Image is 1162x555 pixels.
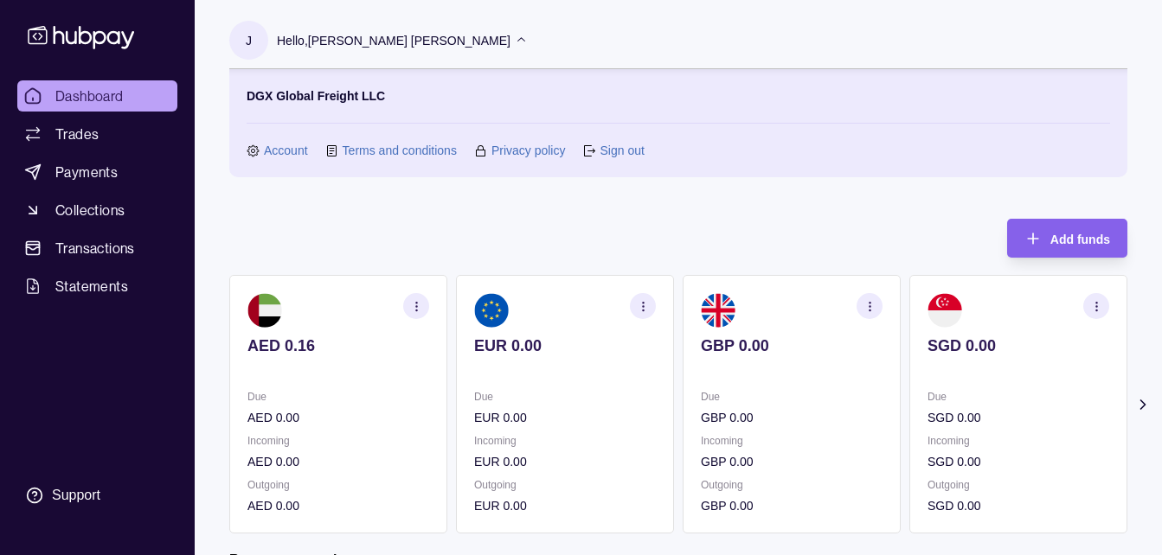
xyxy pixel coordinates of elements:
p: Due [701,387,883,406]
p: SGD 0.00 [928,452,1109,471]
span: Add funds [1050,233,1110,246]
div: Support [52,486,100,505]
a: Terms and conditions [343,141,457,160]
p: Outgoing [474,475,656,494]
img: sg [928,293,962,328]
a: Dashboard [17,80,177,112]
span: Statements [55,276,128,297]
p: AED 0.00 [247,408,429,427]
p: Incoming [701,431,883,450]
p: SGD 0.00 [928,336,1109,355]
a: Payments [17,156,177,188]
p: Hello, [PERSON_NAME] [PERSON_NAME] [277,31,510,50]
a: Collections [17,195,177,226]
p: Outgoing [928,475,1109,494]
img: eu [474,293,509,328]
p: Due [474,387,656,406]
p: Incoming [928,431,1109,450]
a: Sign out [600,141,644,160]
p: SGD 0.00 [928,496,1109,515]
span: Payments [55,162,118,182]
a: Transactions [17,233,177,264]
p: AED 0.00 [247,452,429,471]
p: EUR 0.00 [474,336,656,355]
p: GBP 0.00 [701,496,883,515]
p: Outgoing [247,475,429,494]
a: Support [17,477,177,514]
a: Account [264,141,308,160]
button: Add funds [1007,219,1127,258]
p: EUR 0.00 [474,452,656,471]
p: AED 0.16 [247,336,429,355]
p: EUR 0.00 [474,408,656,427]
a: Privacy policy [491,141,566,160]
p: Due [247,387,429,406]
p: Outgoing [701,475,883,494]
p: DGX Global Freight LLC [247,86,385,105]
p: AED 0.00 [247,496,429,515]
span: Transactions [55,238,135,258]
img: gb [701,293,735,328]
a: Statements [17,271,177,302]
p: Due [928,387,1109,406]
a: Trades [17,118,177,150]
p: J [246,31,252,50]
img: ae [247,293,282,328]
p: EUR 0.00 [474,496,656,515]
span: Trades [55,124,99,144]
p: Incoming [247,431,429,450]
p: Incoming [474,431,656,450]
p: GBP 0.00 [701,336,883,355]
span: Collections [55,200,125,220]
p: GBP 0.00 [701,408,883,427]
span: Dashboard [55,86,124,106]
p: GBP 0.00 [701,452,883,471]
p: SGD 0.00 [928,408,1109,427]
